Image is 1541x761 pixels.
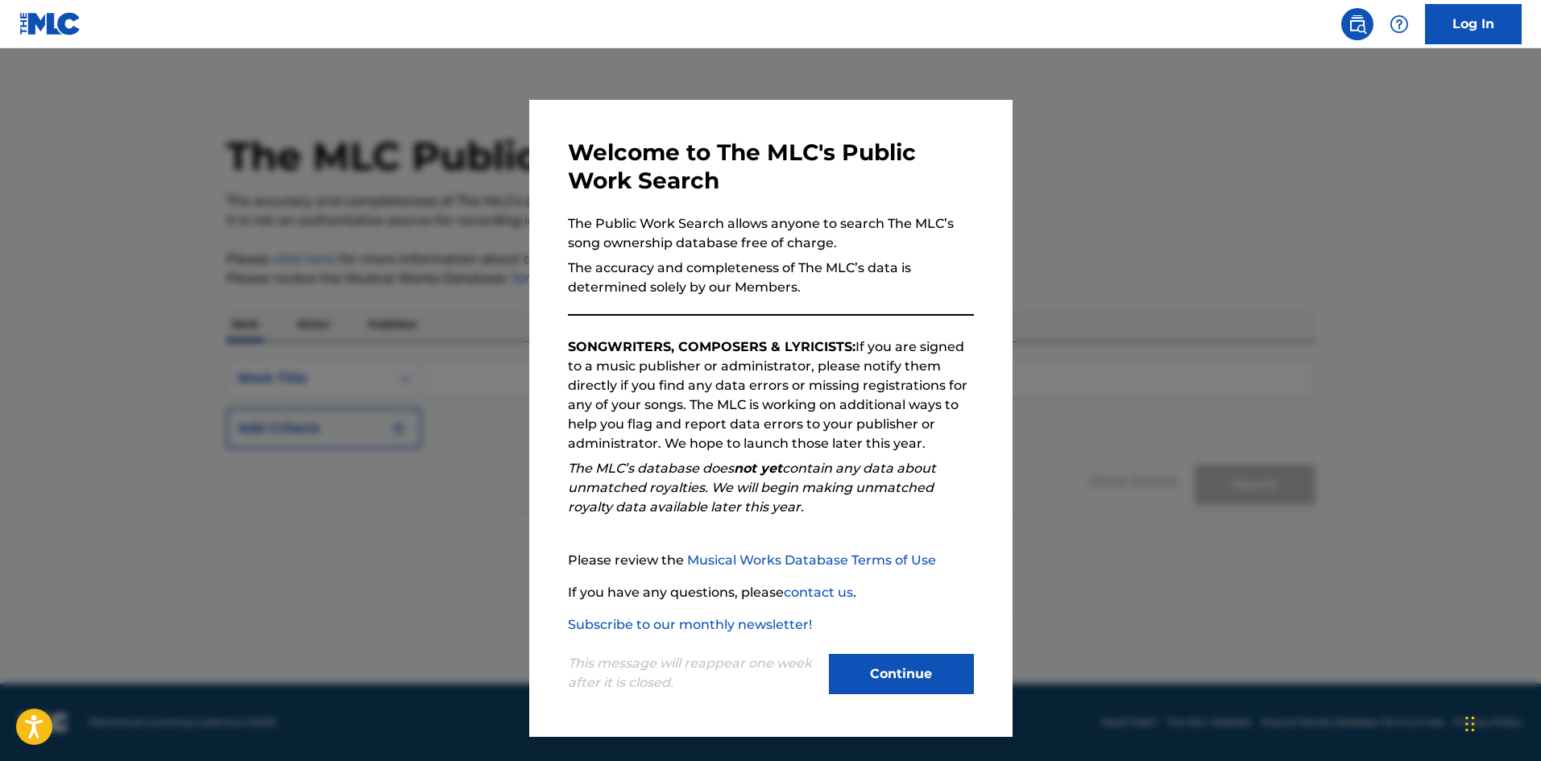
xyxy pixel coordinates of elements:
a: Public Search [1341,8,1373,40]
p: If you are signed to a music publisher or administrator, please notify them directly if you find ... [568,337,974,453]
img: search [1348,14,1367,34]
p: The Public Work Search allows anyone to search The MLC’s song ownership database free of charge. [568,214,974,253]
em: The MLC’s database does contain any data about unmatched royalties. We will begin making unmatche... [568,461,936,515]
a: contact us [784,585,853,600]
p: If you have any questions, please . [568,583,974,602]
iframe: Chat Widget [1460,684,1541,761]
p: This message will reappear one week after it is closed. [568,654,819,693]
p: Please review the [568,551,974,570]
a: Log In [1425,4,1522,44]
p: The accuracy and completeness of The MLC’s data is determined solely by our Members. [568,258,974,297]
div: Help [1383,8,1415,40]
strong: SONGWRITERS, COMPOSERS & LYRICISTS: [568,339,855,354]
a: Subscribe to our monthly newsletter! [568,617,812,632]
img: MLC Logo [19,12,81,35]
button: Continue [829,654,974,694]
a: Musical Works Database Terms of Use [687,552,936,568]
h3: Welcome to The MLC's Public Work Search [568,139,974,195]
img: help [1390,14,1409,34]
div: Drag [1465,700,1475,748]
strong: not yet [734,461,782,476]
